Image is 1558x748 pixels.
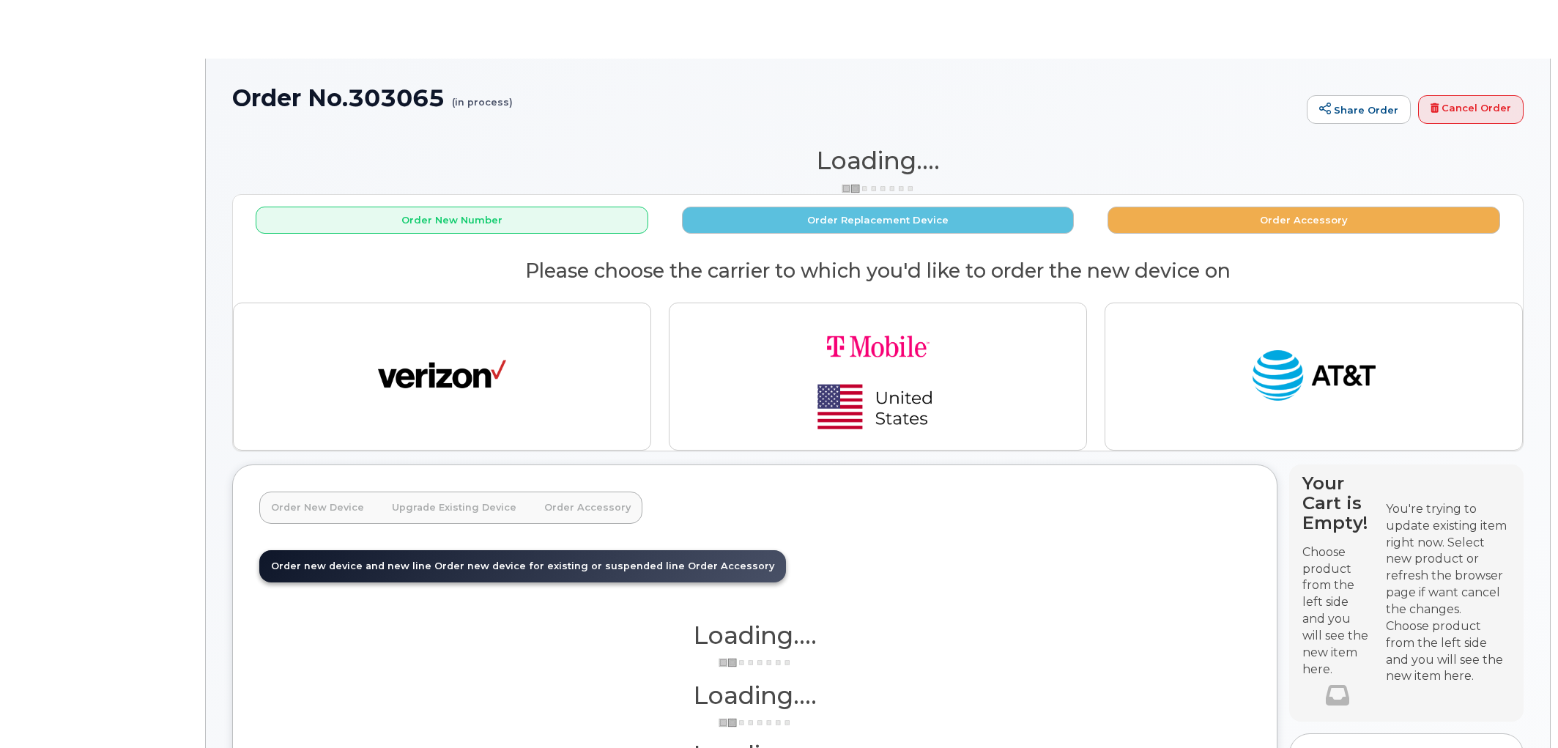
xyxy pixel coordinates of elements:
h1: Order No.303065 [232,85,1299,111]
button: Order Accessory [1108,207,1500,234]
button: Order Replacement Device [682,207,1075,234]
img: verizon-ab2890fd1dd4a6c9cf5f392cd2db4626a3dae38ee8226e09bcb5c993c4c79f81.png [378,344,506,410]
a: Order New Device [259,492,376,524]
h1: Loading.... [232,147,1524,174]
img: ajax-loader-3a6953c30dc77f0bf724df975f13086db4f4c1262e45940f03d1251963f1bf2e.gif [842,183,915,194]
a: Upgrade Existing Device [380,492,528,524]
a: Order Accessory [533,492,642,524]
img: at_t-fb3d24644a45acc70fc72cc47ce214d34099dfd970ee3ae2334e4251f9d920fd.png [1250,344,1378,410]
h2: Please choose the carrier to which you'd like to order the new device on [233,260,1523,282]
span: Order new device and new line [271,560,431,571]
span: Order new device for existing or suspended line [434,560,685,571]
small: (in process) [452,85,513,108]
h1: Loading.... [259,682,1250,708]
div: Choose product from the left side and you will see the new item here. [1386,618,1510,685]
h1: Loading.... [259,622,1250,648]
img: ajax-loader-3a6953c30dc77f0bf724df975f13086db4f4c1262e45940f03d1251963f1bf2e.gif [719,657,792,668]
img: ajax-loader-3a6953c30dc77f0bf724df975f13086db4f4c1262e45940f03d1251963f1bf2e.gif [719,717,792,728]
div: You're trying to update existing item right now. Select new product or refresh the browser page i... [1386,501,1510,618]
a: Share Order [1307,95,1411,125]
button: Order New Number [256,207,648,234]
span: Order Accessory [688,560,774,571]
p: Choose product from the left side and you will see the new item here. [1302,544,1373,678]
a: Cancel Order [1418,95,1524,125]
h4: Your Cart is Empty! [1302,473,1373,533]
img: t-mobile-78392d334a420d5b7f0e63d4fa81f6287a21d394dc80d677554bb55bbab1186f.png [776,315,981,438]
